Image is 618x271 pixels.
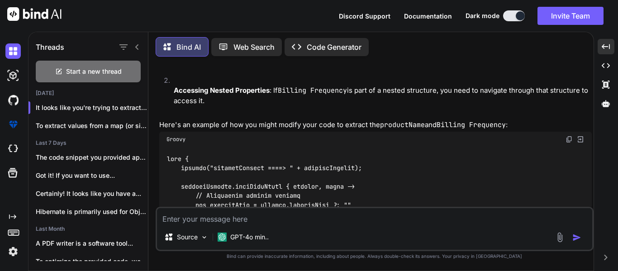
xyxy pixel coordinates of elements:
[466,11,499,20] span: Dark mode
[156,253,594,260] p: Bind can provide inaccurate information, including about people. Always double-check its answers....
[29,139,148,147] h2: Last 7 Days
[307,42,361,52] p: Code Generator
[200,233,208,241] img: Pick Models
[36,207,148,216] p: Hibernate is primarily used for Object-Relational Mapping...
[5,244,21,259] img: settings
[36,189,148,198] p: Certainly! It looks like you have a...
[7,7,62,21] img: Bind AI
[174,86,592,106] p: : If is part of a nested structure, you need to navigate through that structure to access it.
[380,120,425,129] code: productName
[278,86,347,95] code: Billing Frequency
[218,233,227,242] img: GPT-4o mini
[159,120,592,130] p: Here's an example of how you might modify your code to extract the and :
[36,171,148,180] p: Got it! If you want to use...
[230,233,269,242] p: GPT-4o min..
[555,232,565,242] img: attachment
[36,153,148,162] p: The code snippet you provided appears to...
[66,67,122,76] span: Start a new thread
[176,42,201,52] p: Bind AI
[5,141,21,157] img: cloudideIcon
[36,239,148,248] p: A PDF writer is a software tool...
[29,225,148,233] h2: Last Month
[177,233,198,242] p: Source
[404,11,452,21] button: Documentation
[404,12,452,20] span: Documentation
[36,257,148,266] p: To optimize the provided code, we can...
[166,136,185,143] span: Groovy
[339,11,390,21] button: Discord Support
[5,43,21,59] img: darkChat
[36,121,148,130] p: To extract values from a map (or similar...
[174,86,270,95] strong: Accessing Nested Properties
[572,233,581,242] img: icon
[5,117,21,132] img: premium
[5,68,21,83] img: darkAi-studio
[566,136,573,143] img: copy
[5,92,21,108] img: githubDark
[437,120,506,129] code: Billing Frequency
[36,103,148,112] p: It looks like you're trying to extract s...
[576,135,585,143] img: Open in Browser
[339,12,390,20] span: Discord Support
[537,7,604,25] button: Invite Team
[36,42,64,52] h1: Threads
[29,90,148,97] h2: [DATE]
[233,42,275,52] p: Web Search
